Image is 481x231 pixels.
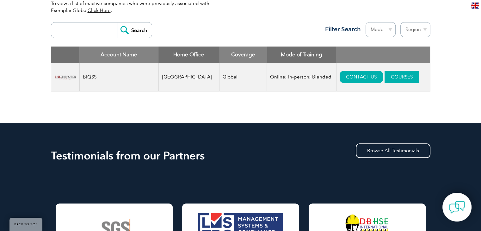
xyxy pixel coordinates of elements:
th: Home Office: activate to sort column ascending [158,47,219,63]
th: Mode of Training: activate to sort column ascending [267,47,336,63]
a: CONTACT US [340,71,383,83]
td: [GEOGRAPHIC_DATA] [158,63,219,91]
td: Global [219,63,267,91]
h2: Testimonials from our Partners [51,151,430,161]
input: Search [117,22,152,38]
img: en [471,3,479,9]
td: Online; In-person; Blended [267,63,336,91]
th: Coverage: activate to sort column ascending [219,47,267,63]
a: Click Here [88,8,111,13]
a: BACK TO TOP [9,218,42,231]
a: COURSES [385,71,419,83]
h3: Filter Search [321,25,361,33]
img: contact-chat.png [449,199,465,215]
a: Browse All Testimonials [356,143,430,158]
th: Account Name: activate to sort column descending [79,47,158,63]
img: 13dcf6a5-49c1-ed11-b597-0022481565fd-logo.png [54,66,76,88]
th: : activate to sort column ascending [336,47,430,63]
td: BIQSS [79,63,158,91]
